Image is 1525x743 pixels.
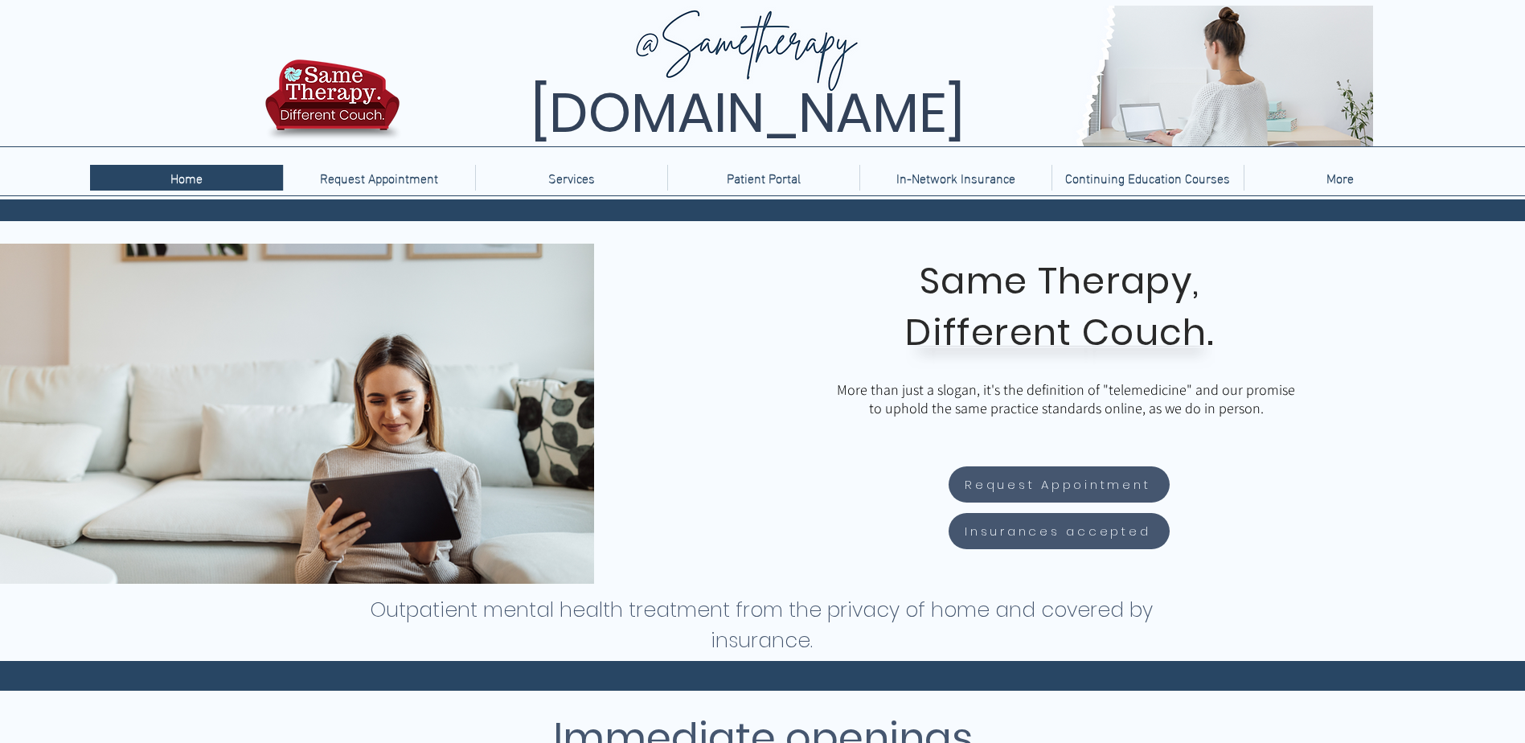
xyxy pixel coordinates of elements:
[719,165,809,191] p: Patient Portal
[475,165,667,191] div: Services
[1318,165,1362,191] p: More
[540,165,603,191] p: Services
[531,75,965,151] span: [DOMAIN_NAME]
[90,165,1436,191] nav: Site
[949,466,1170,503] a: Request Appointment
[965,475,1150,494] span: Request Appointment
[965,522,1150,540] span: Insurances accepted
[667,165,859,191] a: Patient Portal
[312,165,446,191] p: Request Appointment
[833,380,1299,417] p: More than just a slogan, it's the definition of "telemedicine" and our promise to uphold the same...
[859,165,1052,191] a: In-Network Insurance
[905,307,1214,358] span: Different Couch.
[162,165,211,191] p: Home
[888,165,1023,191] p: In-Network Insurance
[949,513,1170,549] a: Insurances accepted
[404,6,1373,146] img: Same Therapy, Different Couch. TelebehavioralHealth.US
[1057,165,1238,191] p: Continuing Education Courses
[260,57,404,152] img: TBH.US
[369,595,1154,656] h1: Outpatient mental health treatment from the privacy of home and covered by insurance.
[90,165,283,191] a: Home
[283,165,475,191] a: Request Appointment
[920,256,1200,306] span: Same Therapy,
[1052,165,1244,191] a: Continuing Education Courses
